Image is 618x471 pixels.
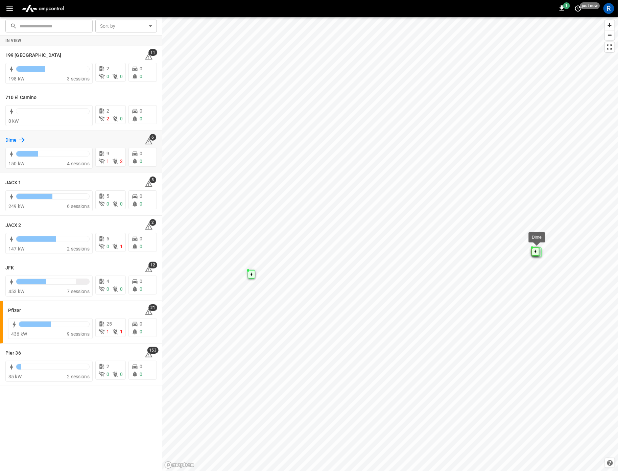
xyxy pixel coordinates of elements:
span: 9 sessions [67,331,90,337]
span: 0 [140,329,142,334]
span: 1 [120,329,123,334]
h6: Pfizer [8,307,21,314]
span: 198 kW [8,76,24,81]
span: 0 [140,286,142,292]
span: 0 [120,74,123,79]
span: 249 kW [8,204,24,209]
img: ampcontrol.io logo [19,2,67,15]
span: 35 kW [8,374,22,379]
span: 2 [120,159,123,164]
span: 4 sessions [67,161,90,166]
span: 2 [106,364,109,369]
span: 3 sessions [67,76,90,81]
span: 7 sessions [67,289,90,294]
span: 0 [140,201,142,207]
span: 0 [140,193,142,199]
h6: JACX 1 [5,179,21,187]
span: 6 [149,134,156,141]
span: 0 [140,279,142,284]
span: 5 [149,176,156,183]
span: 5 [106,236,109,241]
span: 2 sessions [67,374,90,379]
span: 0 [106,74,109,79]
span: 1 [106,329,109,334]
span: 0 [106,244,109,249]
span: 0 [140,244,142,249]
strong: In View [5,38,22,43]
span: 25 [106,321,112,327]
span: 0 [120,116,123,121]
a: Mapbox homepage [164,461,194,469]
span: just now [580,2,600,9]
span: 0 [140,321,142,327]
span: 1 [120,244,123,249]
h6: Pier 36 [5,350,21,357]
div: profile-icon [603,3,614,14]
div: Dime [532,234,542,241]
span: 5 [106,193,109,199]
div: Map marker [532,248,539,256]
h6: JACX 2 [5,222,21,229]
span: 11 [148,49,157,56]
span: 0 [140,116,142,121]
span: 9 [106,151,109,156]
span: 0 [106,201,109,207]
span: 0 [140,151,142,156]
span: 2 [106,66,109,71]
h6: 710 El Camino [5,94,37,101]
span: 0 [106,372,109,377]
div: Map marker [248,270,255,279]
span: 21 [148,304,157,311]
h6: 199 Erie [5,52,61,59]
span: 0 [140,364,142,369]
button: Zoom out [605,30,615,40]
span: 0 [140,372,142,377]
span: 2 sessions [67,246,90,252]
h6: Dime [5,137,17,144]
span: 0 kW [8,118,19,124]
span: 0 [120,286,123,292]
span: 436 kW [11,331,27,337]
span: 0 [140,66,142,71]
span: 147 kW [8,246,24,252]
span: 12 [148,262,157,268]
span: 0 [106,286,109,292]
span: 0 [140,108,142,114]
span: 2 [106,116,109,121]
span: 0 [140,159,142,164]
span: 0 [120,201,123,207]
span: 0 [140,74,142,79]
div: Map marker [532,247,539,255]
span: 453 kW [8,289,24,294]
span: 2 [106,108,109,114]
button: Zoom in [605,20,615,30]
span: 4 [106,279,109,284]
span: 0 [140,236,142,241]
span: 153 [147,347,158,354]
button: set refresh interval [573,3,584,14]
span: 1 [563,2,570,9]
span: 150 kW [8,161,24,166]
span: 0 [120,372,123,377]
span: 1 [106,159,109,164]
h6: JFK [5,264,14,272]
div: Map marker [248,270,255,278]
span: 6 sessions [67,204,90,209]
span: 2 [149,219,156,226]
